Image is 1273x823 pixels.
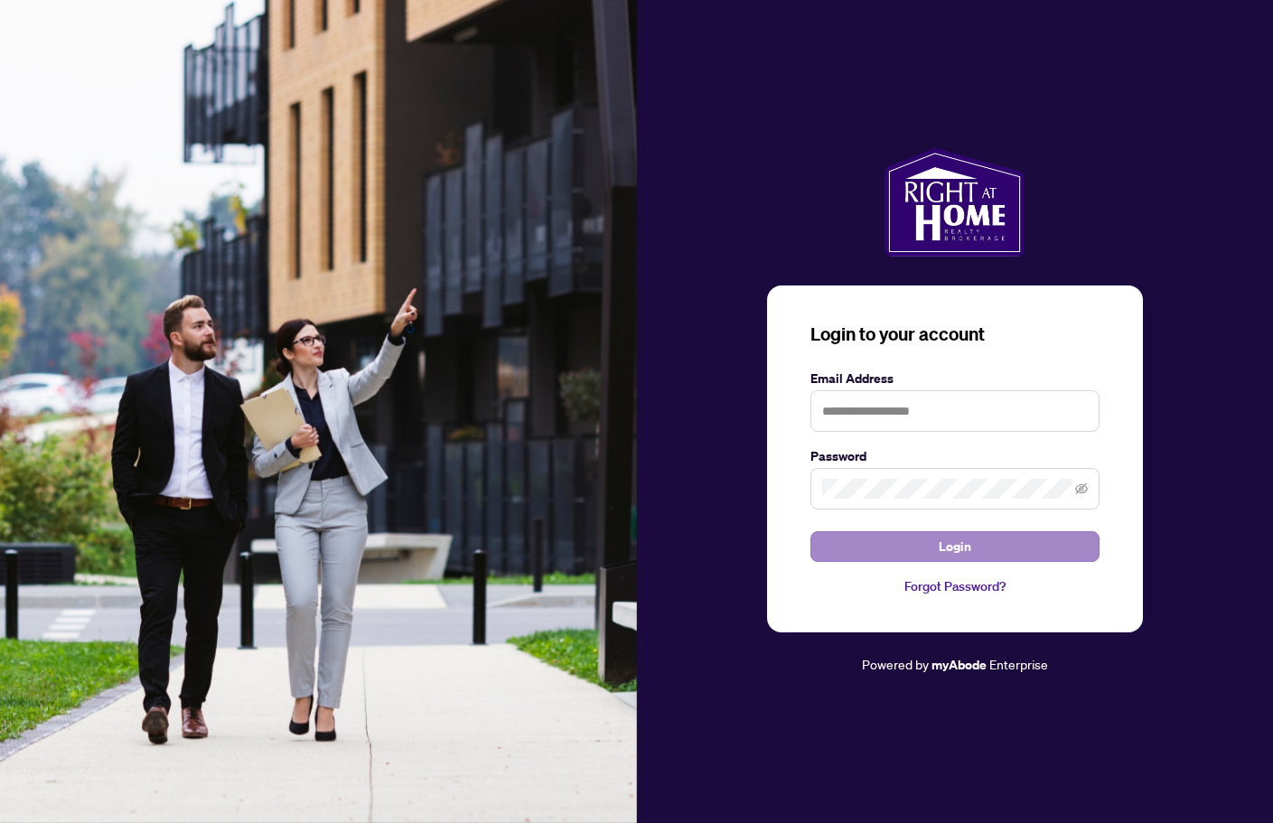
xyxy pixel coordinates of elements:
[810,531,1100,562] button: Login
[1075,482,1088,495] span: eye-invisible
[810,576,1100,596] a: Forgot Password?
[862,656,929,672] span: Powered by
[931,655,987,675] a: myAbode
[810,446,1100,466] label: Password
[810,369,1100,388] label: Email Address
[885,148,1025,257] img: ma-logo
[810,322,1100,347] h3: Login to your account
[939,532,971,561] span: Login
[989,656,1048,672] span: Enterprise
